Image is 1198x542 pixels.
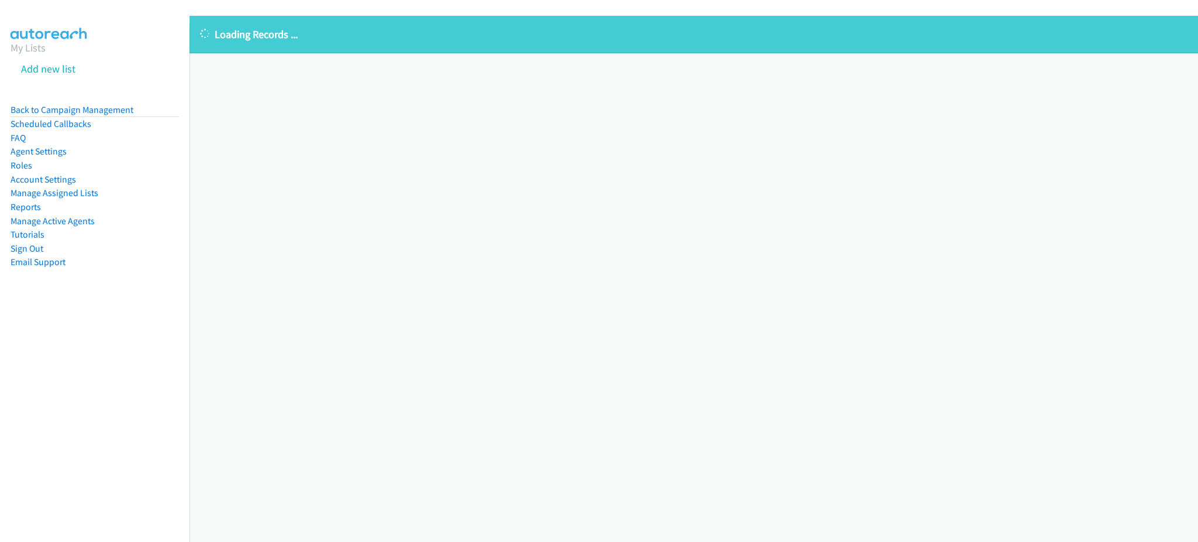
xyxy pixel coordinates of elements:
a: Manage Active Agents [11,215,95,227]
a: Manage Assigned Lists [11,187,98,198]
a: Email Support [11,256,66,267]
a: Roles [11,160,32,171]
a: My Lists [11,41,46,54]
a: Agent Settings [11,146,67,157]
a: FAQ [11,132,26,143]
a: Scheduled Callbacks [11,118,91,129]
a: Account Settings [11,174,76,185]
a: Back to Campaign Management [11,104,133,115]
a: Sign Out [11,243,43,254]
a: Reports [11,201,41,212]
p: Loading Records ... [200,26,1187,42]
a: Tutorials [11,229,44,240]
a: Add new list [21,62,75,76]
